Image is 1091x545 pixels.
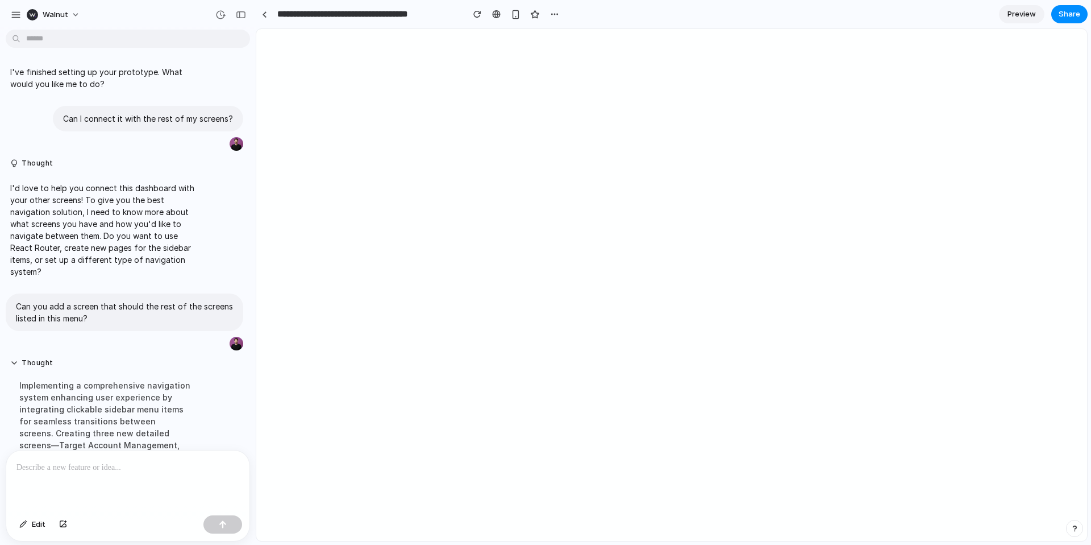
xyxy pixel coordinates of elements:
p: Can I connect it with the rest of my screens? [63,113,233,125]
span: Preview [1007,9,1036,20]
button: Edit [14,515,51,534]
a: Preview [999,5,1044,23]
p: I'd love to help you connect this dashboard with your other screens! To give you the best navigat... [10,182,200,278]
p: I've finished setting up your prototype. What would you like me to do? [10,66,200,90]
span: Share [1059,9,1080,20]
button: Share [1051,5,1088,23]
p: Can you add a screen that should the rest of the screens listed in this menu? [16,300,233,324]
span: Walnut [43,9,68,20]
button: Walnut [22,6,86,24]
span: Edit [32,519,45,530]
